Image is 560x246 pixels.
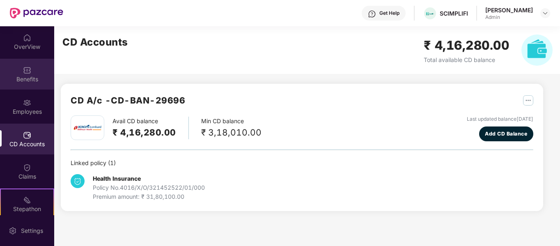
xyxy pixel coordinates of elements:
[521,34,553,66] img: svg+xml;base64,PHN2ZyB4bWxucz0iaHR0cDovL3d3dy53My5vcmcvMjAwMC9zdmciIHhtbG5zOnhsaW5rPSJodHRwOi8vd3...
[424,56,495,63] span: Total available CD balance
[523,95,533,106] img: svg+xml;base64,PHN2ZyB4bWxucz0iaHR0cDovL3d3dy53My5vcmcvMjAwMC9zdmciIHdpZHRoPSIyNSIgaGVpZ2h0PSIyNS...
[485,130,527,138] span: Add CD Balance
[424,36,510,55] h2: ₹ 4,16,280.00
[467,115,533,123] div: Last updated balance [DATE]
[23,66,31,74] img: svg+xml;base64,PHN2ZyBpZD0iQmVuZWZpdHMiIHhtbG5zPSJodHRwOi8vd3d3LnczLm9yZy8yMDAwL3N2ZyIgd2lkdGg9Ij...
[71,174,85,188] img: svg+xml;base64,PHN2ZyB4bWxucz0iaHR0cDovL3d3dy53My5vcmcvMjAwMC9zdmciIHdpZHRoPSIzNCIgaGVpZ2h0PSIzNC...
[62,34,128,50] h2: CD Accounts
[485,6,533,14] div: [PERSON_NAME]
[112,117,189,139] div: Avail CD balance
[1,205,53,213] div: Stepathon
[93,192,205,201] div: Premium amount: ₹ 31,80,100.00
[23,131,31,139] img: svg+xml;base64,PHN2ZyBpZD0iQ0RfQWNjb3VudHMiIGRhdGEtbmFtZT0iQ0QgQWNjb3VudHMiIHhtbG5zPSJodHRwOi8vd3...
[440,9,468,17] div: SCIMPLIFI
[72,122,103,133] img: icici.png
[479,126,534,141] button: Add CD Balance
[9,227,17,235] img: svg+xml;base64,PHN2ZyBpZD0iU2V0dGluZy0yMHgyMCIgeG1sbnM9Imh0dHA6Ly93d3cudzMub3JnLzIwMDAvc3ZnIiB3aW...
[10,8,63,18] img: New Pazcare Logo
[201,126,262,139] div: ₹ 3,18,010.00
[424,11,436,17] img: transparent%20(1).png
[93,183,205,192] div: Policy No. 4016/X/O/321452522/01/000
[23,34,31,42] img: svg+xml;base64,PHN2ZyBpZD0iSG9tZSIgeG1sbnM9Imh0dHA6Ly93d3cudzMub3JnLzIwMDAvc3ZnIiB3aWR0aD0iMjAiIG...
[542,10,549,16] img: svg+xml;base64,PHN2ZyBpZD0iRHJvcGRvd24tMzJ4MzIiIHhtbG5zPSJodHRwOi8vd3d3LnczLm9yZy8yMDAwL3N2ZyIgd2...
[368,10,376,18] img: svg+xml;base64,PHN2ZyBpZD0iSGVscC0zMngzMiIgeG1sbnM9Imh0dHA6Ly93d3cudzMub3JnLzIwMDAvc3ZnIiB3aWR0aD...
[485,14,533,21] div: Admin
[18,227,46,235] div: Settings
[23,196,31,204] img: svg+xml;base64,PHN2ZyB4bWxucz0iaHR0cDovL3d3dy53My5vcmcvMjAwMC9zdmciIHdpZHRoPSIyMSIgaGVpZ2h0PSIyMC...
[71,159,533,168] div: Linked policy ( 1 )
[71,94,185,107] h2: CD A/c - CD-BAN-29696
[23,99,31,107] img: svg+xml;base64,PHN2ZyBpZD0iRW1wbG95ZWVzIiB4bWxucz0iaHR0cDovL3d3dy53My5vcmcvMjAwMC9zdmciIHdpZHRoPS...
[93,175,141,182] b: Health Insurance
[201,117,262,139] div: Min CD balance
[23,163,31,172] img: svg+xml;base64,PHN2ZyBpZD0iQ2xhaW0iIHhtbG5zPSJodHRwOi8vd3d3LnczLm9yZy8yMDAwL3N2ZyIgd2lkdGg9IjIwIi...
[379,10,399,16] div: Get Help
[112,126,176,139] h2: ₹ 4,16,280.00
